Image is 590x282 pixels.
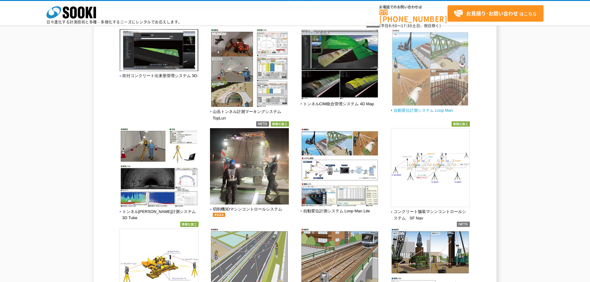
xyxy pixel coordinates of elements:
[120,73,199,79] span: 吹付コンクリート出来形管理システム 3D-
[391,203,470,221] a: コンクリート舗装マシンコントロールシステム SF Nav
[300,208,370,215] span: 自動変位計測システム Loop Man Lite
[300,95,379,106] a: トンネルCIM統合管理システム 4D Map
[379,5,448,9] span: お電話でのお問い合わせは
[401,23,412,28] span: 17:30
[210,206,289,217] span: 切削機3Dマシンコントロールシステム
[391,29,470,107] img: 自動変位計測システム Loop Man
[448,5,544,22] a: お見積り･お問い合わせはこちら
[210,201,289,218] a: 切削機3Dマシンコントロールシステムオススメ
[120,209,199,222] span: トンネル[PERSON_NAME]計測システム 3D Tube
[210,128,289,206] img: 切削機3Dマシンコントロールシステム
[391,209,470,222] span: コンクリート舗装マシンコントロールシステム SF Nav
[210,29,289,109] img: 山岳トンネル計測マーキングシステム TopLun
[210,109,289,122] span: 山岳トンネル計測マーキングシステム TopLun
[210,103,289,120] a: 山岳トンネル計測マーキングシステム TopLun
[300,202,379,213] a: 自動変位計測システム Loop Man Lite
[379,10,448,22] a: [PHONE_NUMBER]
[391,128,470,209] img: コンクリート舗装マシンコントロールシステム SF Nav
[300,101,374,107] span: トンネルCIM統合管理システム 4D Map
[454,9,537,18] span: はこちら
[466,10,518,17] strong: お見積り･お問い合わせ
[300,29,379,101] img: トンネルCIM統合管理システム 4D Map
[120,29,199,73] img: 吹付コンクリート出来形管理システム 3D-
[379,23,441,28] span: (平日 ～ 土日、祝日除く)
[180,222,199,227] img: 情報化施工
[391,107,453,114] span: 自動変位計測システム Loop Man
[452,121,470,127] img: 情報化施工
[300,128,379,208] img: 自動変位計測システム Loop Man Lite
[391,102,470,113] a: 自動変位計測システム Loop Man
[46,20,182,24] p: 日々進化する計測技術と多種・多様化するニーズにレンタルでお応えします。
[389,23,397,28] span: 8:50
[271,121,289,127] img: 情報化施工
[213,213,225,217] img: オススメ
[120,67,199,78] a: 吹付コンクリート出来形管理システム 3D-
[457,222,470,227] img: netis
[120,128,199,208] img: トンネル内空計測システム 3D Tube
[120,203,199,220] a: トンネル[PERSON_NAME]計測システム 3D Tube
[256,121,269,127] img: netis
